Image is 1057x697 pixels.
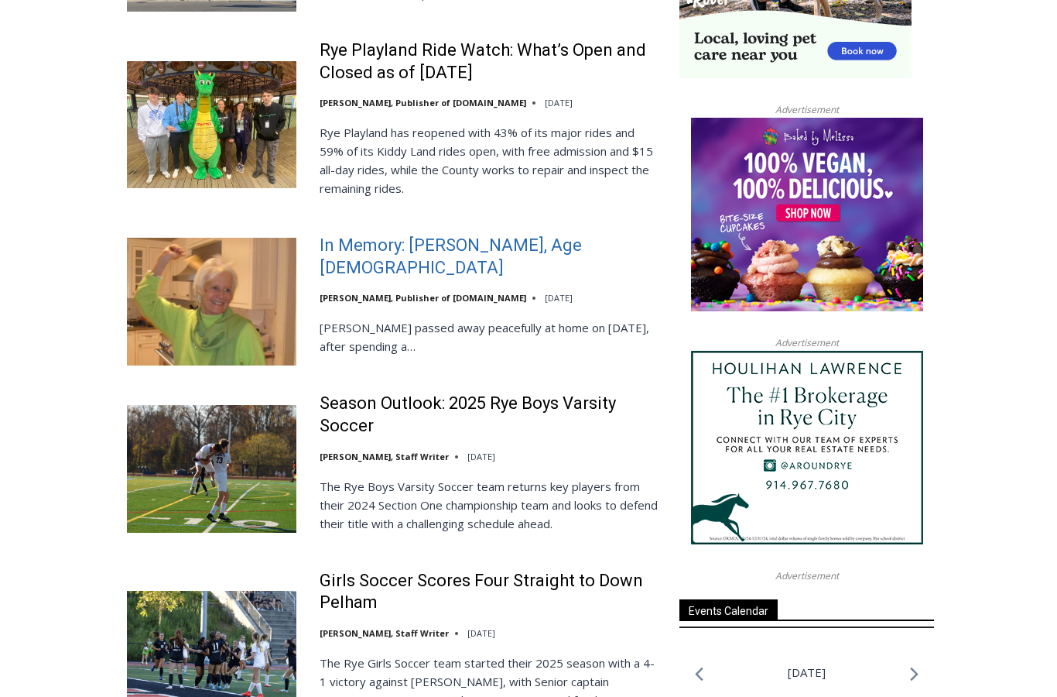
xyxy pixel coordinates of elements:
img: Season Outlook: 2025 Rye Boys Varsity Soccer [127,405,296,532]
time: [DATE] [467,627,495,639]
a: Open Tues. - Sun. [PHONE_NUMBER] [1,156,156,193]
a: Girls Soccer Scores Four Straight to Down Pelham [320,570,659,614]
p: [PERSON_NAME] passed away peacefully at home on [DATE], after spending a… [320,318,659,355]
time: [DATE] [545,97,573,108]
a: [PERSON_NAME], Publisher of [DOMAIN_NAME] [320,292,526,304]
a: In Memory: [PERSON_NAME], Age [DEMOGRAPHIC_DATA] [320,235,659,279]
a: Previous month [695,667,703,682]
img: Houlihan Lawrence The #1 Brokerage in Rye City [691,351,923,544]
span: Events Calendar [679,599,778,620]
div: "[PERSON_NAME] and I covered the [DATE] Parade, which was a really eye opening experience as I ha... [391,1,731,150]
p: The Rye Boys Varsity Soccer team returns key players from their 2024 Section One championship tea... [320,477,659,533]
a: [PERSON_NAME], Staff Writer [320,627,449,639]
a: Next month [910,667,918,682]
span: Advertisement [760,102,854,117]
time: [DATE] [545,292,573,304]
p: Rye Playland has reopened with 43% of its major rides and 59% of its Kiddy Land rides open, with ... [320,123,659,197]
a: Season Outlook: 2025 Rye Boys Varsity Soccer [320,393,659,437]
a: Intern @ [DOMAIN_NAME] [372,150,750,193]
img: Baked by Melissa [691,118,923,311]
span: Advertisement [760,335,854,350]
span: Open Tues. - Sun. [PHONE_NUMBER] [5,160,152,218]
img: Rye Playland Ride Watch: What’s Open and Closed as of Thursday, September 4, 2025 [127,61,296,188]
span: Advertisement [760,568,854,583]
li: [DATE] [788,662,826,683]
a: [PERSON_NAME], Publisher of [DOMAIN_NAME] [320,97,526,108]
span: Intern @ [DOMAIN_NAME] [405,154,717,189]
img: In Memory: Barbara de Frondeville, Age 88 [127,238,296,365]
time: [DATE] [467,451,495,462]
a: Rye Playland Ride Watch: What’s Open and Closed as of [DATE] [320,39,659,84]
a: [PERSON_NAME], Staff Writer [320,451,449,462]
div: "clearly one of the favorites in the [GEOGRAPHIC_DATA] neighborhood" [159,97,227,185]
